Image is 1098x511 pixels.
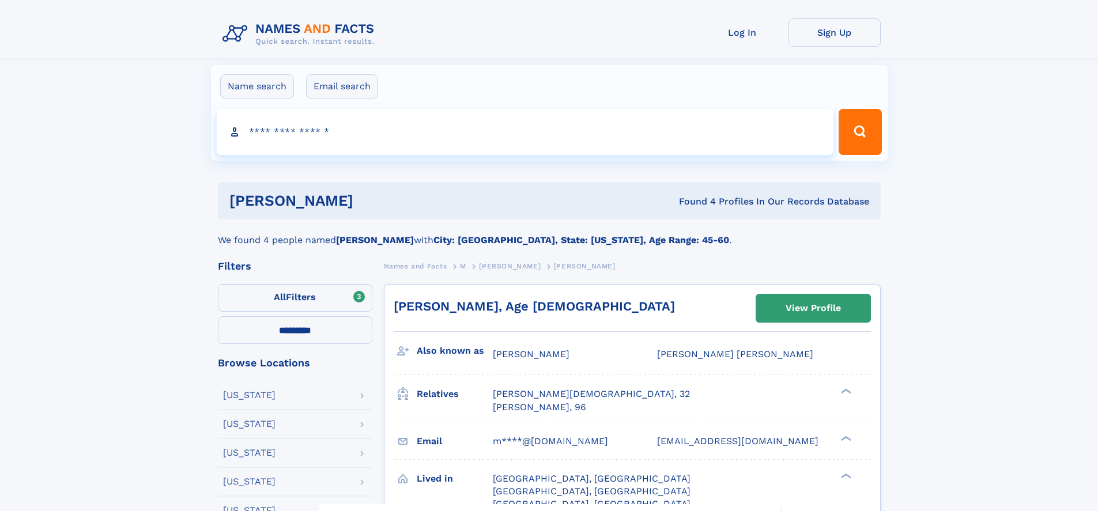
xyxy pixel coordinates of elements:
h3: Relatives [417,384,493,404]
a: Log In [696,18,788,47]
span: All [274,292,286,302]
div: [US_STATE] [223,448,276,457]
span: [EMAIL_ADDRESS][DOMAIN_NAME] [657,436,818,446]
span: M [460,262,466,270]
div: [US_STATE] [223,419,276,429]
div: ❯ [838,472,852,479]
label: Name search [220,74,294,99]
span: [GEOGRAPHIC_DATA], [GEOGRAPHIC_DATA] [493,498,691,509]
img: Logo Names and Facts [218,18,384,50]
a: M [460,259,466,273]
div: We found 4 people named with . [218,219,881,247]
span: [PERSON_NAME] [493,349,569,359]
b: City: [GEOGRAPHIC_DATA], State: [US_STATE], Age Range: 45-60 [433,234,729,245]
span: [PERSON_NAME] [554,262,616,270]
div: [US_STATE] [223,391,276,400]
a: Names and Facts [384,259,447,273]
a: Sign Up [788,18,881,47]
div: ❯ [838,434,852,442]
span: [GEOGRAPHIC_DATA], [GEOGRAPHIC_DATA] [493,473,691,484]
span: [PERSON_NAME] [479,262,541,270]
a: [PERSON_NAME][DEMOGRAPHIC_DATA], 32 [493,388,690,400]
button: Search Button [839,109,881,155]
h3: Email [417,431,493,451]
input: search input [217,109,834,155]
h3: Lived in [417,469,493,489]
span: [GEOGRAPHIC_DATA], [GEOGRAPHIC_DATA] [493,486,691,497]
div: Found 4 Profiles In Our Records Database [516,195,869,208]
div: [US_STATE] [223,477,276,486]
b: [PERSON_NAME] [336,234,414,245]
label: Email search [306,74,378,99]
label: Filters [218,284,372,312]
div: ❯ [838,388,852,395]
a: [PERSON_NAME], 96 [493,401,586,414]
a: [PERSON_NAME] [479,259,541,273]
h1: [PERSON_NAME] [229,194,516,208]
a: View Profile [756,294,870,322]
a: [PERSON_NAME], Age [DEMOGRAPHIC_DATA] [394,299,675,313]
div: View Profile [786,295,841,321]
span: [PERSON_NAME] [PERSON_NAME] [657,349,813,359]
h3: Also known as [417,341,493,361]
div: Browse Locations [218,358,372,368]
div: Filters [218,261,372,271]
